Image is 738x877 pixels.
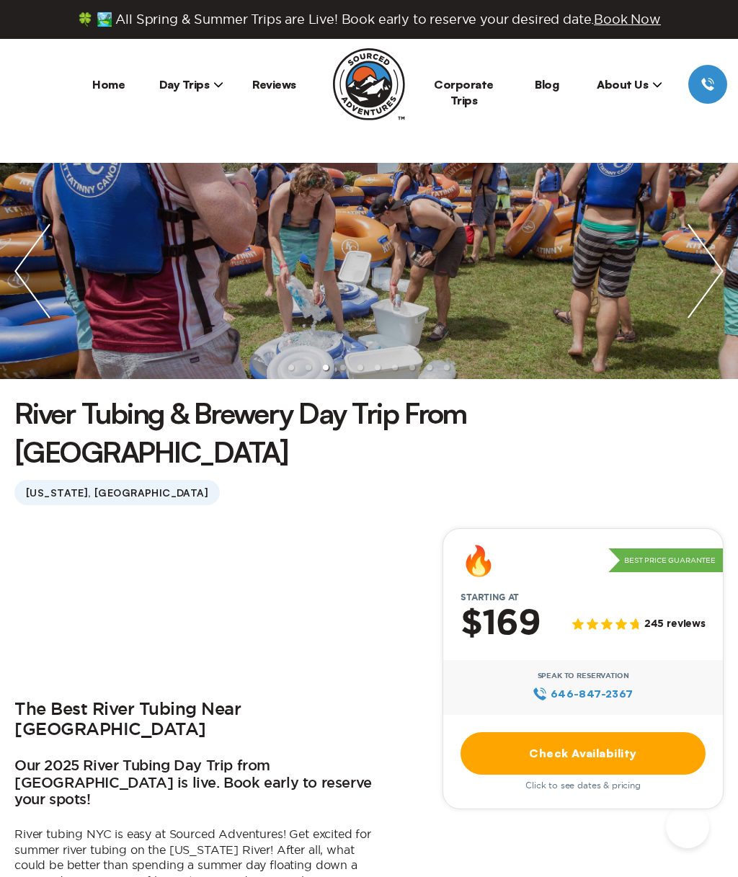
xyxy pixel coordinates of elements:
[252,77,296,92] a: Reviews
[608,548,723,573] p: Best Price Guarantee
[409,365,415,370] li: slide item 8
[92,77,125,92] a: Home
[444,365,450,370] li: slide item 10
[14,758,378,809] h3: Our 2025 River Tubing Day Trip from [GEOGRAPHIC_DATA] is live. Book early to reserve your spots!
[14,393,724,471] h1: River Tubing & Brewery Day Trip From [GEOGRAPHIC_DATA]
[357,365,363,370] li: slide item 5
[443,592,536,602] span: Starting at
[77,12,661,27] span: 🍀 🏞️ All Spring & Summer Trips are Live! Book early to reserve your desired date.
[375,365,381,370] li: slide item 6
[323,365,329,370] li: slide item 3
[525,780,641,791] span: Click to see dates & pricing
[644,618,706,631] span: 245 reviews
[594,12,661,26] span: Book Now
[392,365,398,370] li: slide item 7
[333,48,405,120] img: Sourced Adventures company logo
[461,732,706,775] a: Check Availability
[538,672,629,680] span: Speak to Reservation
[14,480,220,505] span: [US_STATE], [GEOGRAPHIC_DATA]
[461,605,541,643] h2: $169
[427,365,432,370] li: slide item 9
[673,163,738,379] img: next slide / item
[535,77,559,92] a: Blog
[434,77,494,107] a: Corporate Trips
[159,77,224,92] span: Day Trips
[551,686,633,702] span: 646‍-847‍-2367
[288,365,294,370] li: slide item 1
[14,700,378,741] h2: The Best River Tubing Near [GEOGRAPHIC_DATA]
[597,77,662,92] span: About Us
[306,365,311,370] li: slide item 2
[461,546,497,575] div: 🔥
[533,686,633,702] a: 646‍-847‍-2367
[666,805,709,848] iframe: Help Scout Beacon - Open
[340,365,346,370] li: slide item 4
